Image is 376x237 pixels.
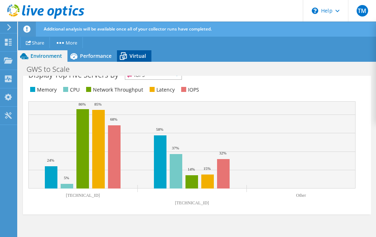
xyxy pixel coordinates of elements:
[79,102,86,106] text: 86%
[172,146,179,150] text: 37%
[175,200,209,205] text: [TECHNICAL_ID]
[312,8,318,14] svg: \n
[296,193,306,198] text: Other
[30,52,62,59] span: Environment
[20,37,50,48] a: Share
[130,52,146,59] span: Virtual
[94,102,102,106] text: 85%
[219,151,226,155] text: 32%
[357,5,368,17] span: TM
[61,86,80,94] li: CPU
[84,86,143,94] li: Network Throughput
[179,86,199,94] li: IOPS
[47,158,54,162] text: 24%
[66,193,100,198] text: [TECHNICAL_ID]
[110,117,117,121] text: 68%
[44,26,212,32] span: Additional analysis will be available once all of your collector runs have completed.
[203,166,211,171] text: 15%
[156,127,163,131] text: 58%
[148,86,175,94] li: Latency
[23,65,81,73] h1: GWS to Scale
[188,167,195,171] text: 14%
[64,176,69,180] text: 5%
[28,86,57,94] li: Memory
[50,37,83,48] a: More
[80,52,112,59] span: Performance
